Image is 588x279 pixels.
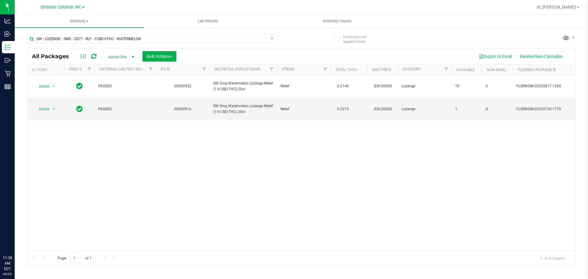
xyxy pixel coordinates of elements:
[371,82,395,91] span: $30.00000
[144,15,273,28] a: Lab Results
[213,81,273,92] span: SW 5mg Watermelon Lozenge Relief (1:9 CBD:THC) 20ct
[518,68,556,72] a: Flourish Package ID
[174,107,191,111] a: 00000916
[199,64,209,75] a: Filter
[190,18,227,24] span: Lab Results
[537,5,576,9] span: Hi, [PERSON_NAME]!
[335,68,357,72] a: Total THC%
[343,35,374,44] span: Include items not tagged for facility
[401,106,448,112] span: Lozenge
[50,82,58,91] span: select
[33,82,50,91] span: Action
[267,64,277,75] a: Filter
[475,51,516,62] button: Export to Excel
[456,68,475,72] a: Available
[40,5,81,10] span: Orlando Colonial WC
[142,51,176,62] button: Bulk Actions
[85,64,95,75] a: Filter
[5,84,11,90] inline-svg: Reports
[27,34,277,43] input: Search Package ID, Item Name, SKU, Lot or Part Number...
[320,64,330,75] a: Filter
[281,106,327,112] span: Relief
[15,18,144,24] span: Inventory
[403,67,421,71] a: Category
[32,68,62,72] div: Actions
[76,105,83,113] span: In Sync
[214,67,260,71] a: SKU Retail Display Name
[455,106,478,112] span: 1
[174,84,191,88] a: 00000932
[3,272,12,276] p: 09/25
[516,51,566,62] button: Receive Non-Cannabis
[5,57,11,63] inline-svg: Outbound
[213,103,273,115] span: SW 5mg Watermelon Lozenge Relief (1:9 CBD:THC) 20ct
[281,83,327,89] span: Relief
[535,254,569,263] span: 1 - 2 of 2 items
[441,64,451,75] a: Filter
[334,82,352,91] span: 0.2140
[69,67,92,71] a: Sync Status
[5,18,11,24] inline-svg: Analytics
[516,106,576,112] span: FLSRWGM-20250730-1770
[15,15,144,28] a: Inventory
[455,83,478,89] span: 19
[5,44,11,50] inline-svg: Inventory
[273,15,401,28] a: Inventory Counts
[371,105,395,114] span: $30.00000
[76,82,83,90] span: In Sync
[315,18,360,24] span: Inventory Counts
[50,105,58,113] span: select
[486,106,509,112] span: 0
[486,83,509,89] span: 0
[3,255,12,272] p: 11:28 AM EDT
[282,67,294,71] a: Strain
[33,105,50,113] span: Action
[5,70,11,77] inline-svg: Retail
[52,254,96,263] span: Page of 1
[70,254,81,263] input: 1
[98,83,152,89] span: PASSED
[487,68,514,72] a: Non-Available
[5,31,11,37] inline-svg: Inbound
[161,67,170,71] a: PO ID
[146,54,172,59] span: Bulk Actions
[146,64,156,75] a: Filter
[100,67,148,71] a: External Lab Test Result
[401,83,448,89] span: Lozenge
[516,83,576,89] span: FLSRWGM-20250817-1260
[372,68,391,72] a: Unit Price
[32,53,75,60] span: All Packages
[270,34,274,42] span: Clear
[98,106,152,112] span: PASSED
[6,230,24,248] iframe: Resource center
[334,105,352,114] span: 0.2210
